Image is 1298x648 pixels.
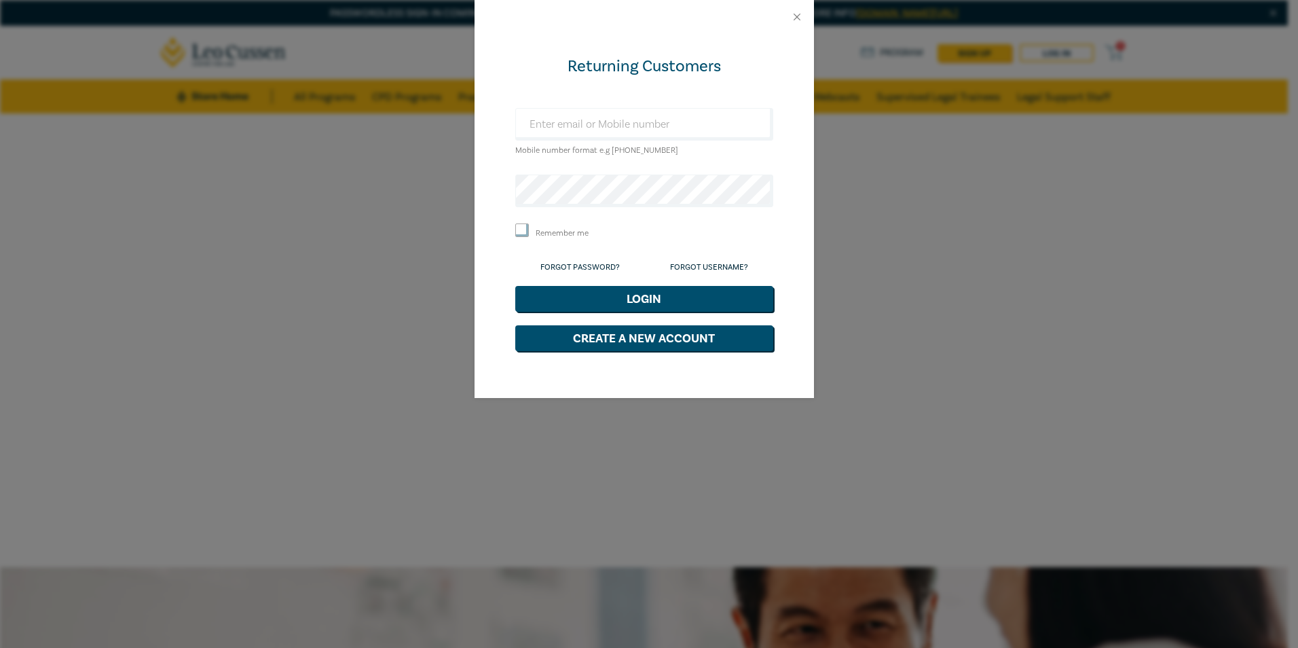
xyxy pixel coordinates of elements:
[515,325,773,351] button: Create a New Account
[670,262,748,272] a: Forgot Username?
[515,56,773,77] div: Returning Customers
[536,228,589,239] label: Remember me
[515,286,773,312] button: Login
[540,262,620,272] a: Forgot Password?
[791,11,803,23] button: Close
[515,108,773,141] input: Enter email or Mobile number
[515,145,678,156] small: Mobile number format e.g [PHONE_NUMBER]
